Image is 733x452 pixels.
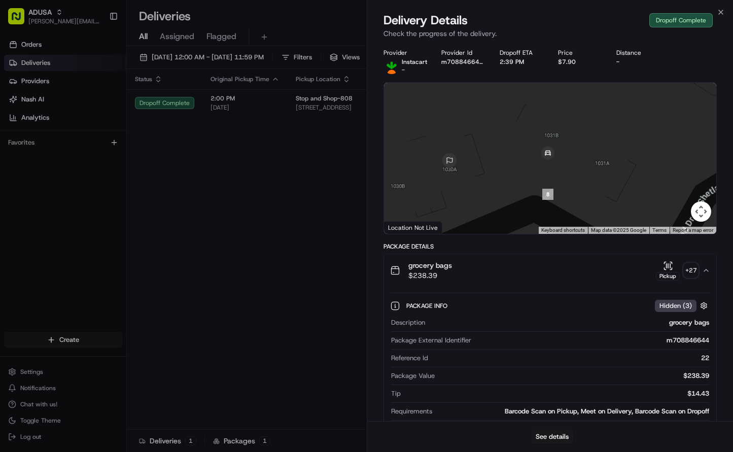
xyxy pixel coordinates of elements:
div: 22 [432,354,710,363]
span: Package External Identifier [391,336,471,345]
div: $7.90 [558,58,600,66]
div: m708846644 [475,336,710,345]
span: Requirements [391,407,432,416]
a: Report a map error [673,227,713,233]
div: Barcode Scan on Pickup, Meet on Delivery, Barcode Scan on Dropoff [436,407,710,416]
div: Provider [383,49,426,57]
a: Terms (opens in new tab) [652,227,667,233]
div: + 27 [684,263,698,277]
img: profile_instacart_ahold_partner.png [383,58,400,74]
button: Pickup+27 [656,261,698,281]
button: Map camera controls [691,201,711,222]
button: See details [531,430,573,444]
div: Price [558,49,600,57]
button: Hidden (3) [655,299,710,312]
span: - [402,66,405,74]
span: Reference Id [391,354,428,363]
button: Pickup [656,261,680,281]
div: Package Details [383,242,717,251]
div: grocery bags [429,318,710,327]
div: grocery bags$238.39Pickup+27 [384,287,717,452]
span: Delivery Details [383,12,468,28]
div: Pickup [656,272,680,281]
button: grocery bags$238.39Pickup+27 [384,254,717,287]
div: - [616,58,658,66]
button: m708846644 [441,58,483,66]
div: $238.39 [439,371,710,380]
span: grocery bags [408,260,452,270]
div: Location Not Live [384,221,442,234]
button: Keyboard shortcuts [541,227,585,234]
div: Provider Id [441,49,483,57]
span: $238.39 [408,270,452,281]
div: 2:39 PM [500,58,542,66]
div: Distance [616,49,658,57]
span: Description [391,318,425,327]
div: 8 [542,189,553,200]
span: Package Info [406,302,449,310]
span: Hidden ( 3 ) [659,301,692,310]
div: Dropoff ETA [500,49,542,57]
span: Map data ©2025 Google [591,227,646,233]
p: Check the progress of the delivery. [383,28,717,39]
div: $14.43 [405,389,710,398]
span: Instacart [402,58,427,66]
span: Package Value [391,371,435,380]
img: Google [387,221,420,234]
span: Tip [391,389,401,398]
a: Open this area in Google Maps (opens a new window) [387,221,420,234]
